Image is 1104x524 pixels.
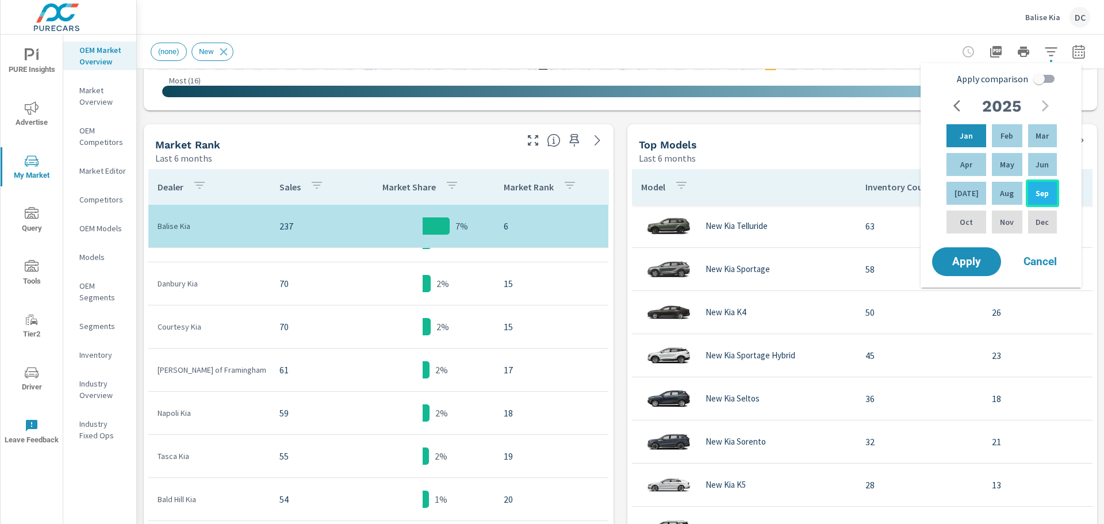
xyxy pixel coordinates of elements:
[79,223,127,234] p: OEM Models
[1025,12,1060,22] p: Balise Kia
[63,375,136,404] div: Industry Overview
[279,320,342,334] p: 70
[992,392,1086,406] p: 18
[504,320,599,334] p: 15
[865,181,932,193] p: Inventory Count
[279,277,342,290] p: 70
[4,101,59,129] span: Advertise
[1000,159,1014,170] p: May
[79,165,127,177] p: Market Editor
[158,278,261,289] p: Danbury Kia
[957,72,1028,86] span: Apply comparison
[865,478,973,492] p: 28
[706,393,760,404] p: New Kia Seltos
[151,47,186,56] span: (none)
[1069,7,1090,28] div: DC
[820,56,830,70] p: —
[1036,188,1049,199] p: Sep
[1017,257,1063,267] span: Cancel
[547,133,561,147] span: Market Rank shows you how you rank, in terms of sales, to other dealerships in your market. “Mark...
[158,321,261,332] p: Courtesy Kia
[1040,40,1063,63] button: Apply Filters
[865,392,973,406] p: 36
[565,131,584,150] span: Save this to your personalized report
[504,277,599,290] p: 15
[436,320,449,334] p: 2%
[279,406,342,420] p: 59
[79,418,127,441] p: Industry Fixed Ops
[63,277,136,306] div: OEM Segments
[706,264,770,274] p: New Kia Sportage
[1012,40,1035,63] button: Print Report
[992,305,1086,319] p: 26
[992,478,1086,492] p: 13
[982,96,1021,116] h2: 2025
[865,349,973,362] p: 45
[158,220,261,232] p: Balise Kia
[4,366,59,394] span: Driver
[191,43,233,61] div: New
[79,44,127,67] p: OEM Market Overview
[639,151,696,165] p: Last 6 months
[63,346,136,364] div: Inventory
[588,131,607,150] a: See more details in report
[63,41,136,70] div: OEM Market Overview
[158,181,183,193] p: Dealer
[79,125,127,148] p: OEM Competitors
[646,424,692,459] img: glamour
[960,130,973,141] p: Jan
[4,207,59,235] span: Query
[504,363,599,377] p: 17
[865,219,973,233] p: 63
[1,35,63,458] div: nav menu
[984,40,1007,63] button: "Export Report to PDF"
[63,162,136,179] div: Market Editor
[646,338,692,373] img: glamour
[63,220,136,237] div: OEM Models
[79,378,127,401] p: Industry Overview
[158,407,261,419] p: Napoli Kia
[641,181,665,193] p: Model
[63,318,136,335] div: Segments
[706,480,746,490] p: New Kia K5
[646,252,692,286] img: glamour
[504,406,599,420] p: 18
[944,257,990,267] span: Apply
[79,251,127,263] p: Models
[865,262,973,276] p: 58
[155,139,220,151] h5: Market Rank
[932,247,1001,276] button: Apply
[646,468,692,502] img: glamour
[706,221,768,231] p: New Kia Telluride
[279,492,342,506] p: 54
[4,313,59,341] span: Tier2
[279,219,342,233] p: 237
[158,364,261,376] p: [PERSON_NAME] of Framingham
[646,295,692,330] img: glamour
[1067,40,1090,63] button: Select Date Range
[1000,130,1013,141] p: Feb
[279,181,301,193] p: Sales
[1006,247,1075,276] button: Cancel
[1036,159,1049,170] p: Jun
[4,419,59,447] span: Leave Feedback
[158,494,261,505] p: Bald Hill Kia
[79,194,127,205] p: Competitors
[435,492,447,506] p: 1%
[79,320,127,332] p: Segments
[435,363,448,377] p: 2%
[435,449,447,463] p: 2%
[504,492,599,506] p: 20
[1036,216,1049,228] p: Dec
[954,188,979,199] p: [DATE]
[4,48,59,77] span: PURE Insights
[4,154,59,182] span: My Market
[192,47,221,56] span: New
[4,260,59,288] span: Tools
[504,449,599,463] p: 19
[79,85,127,108] p: Market Overview
[865,435,973,449] p: 32
[279,449,342,463] p: 55
[960,216,973,228] p: Oct
[960,159,972,170] p: Apr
